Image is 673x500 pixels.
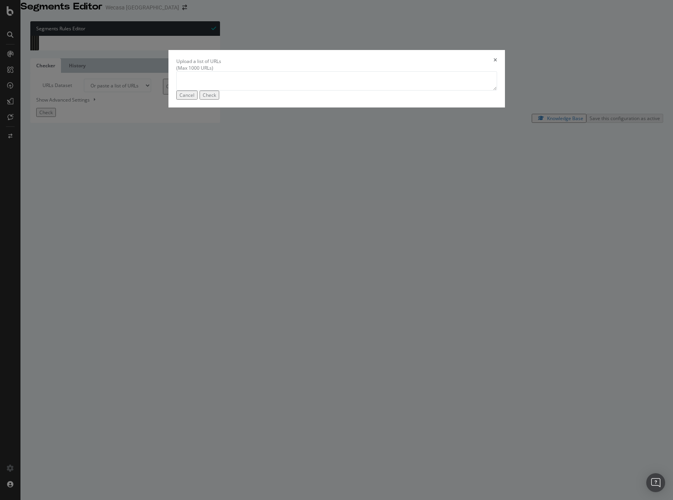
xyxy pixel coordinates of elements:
[200,91,219,100] button: Check
[176,65,497,71] div: (Max 1000 URLs)
[176,58,221,65] div: Upload a list of URLs
[494,58,497,65] div: times
[646,473,665,492] div: Open Intercom Messenger
[179,92,194,98] div: Cancel
[168,50,505,107] div: modal
[203,92,216,98] div: Check
[176,91,198,100] button: Cancel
